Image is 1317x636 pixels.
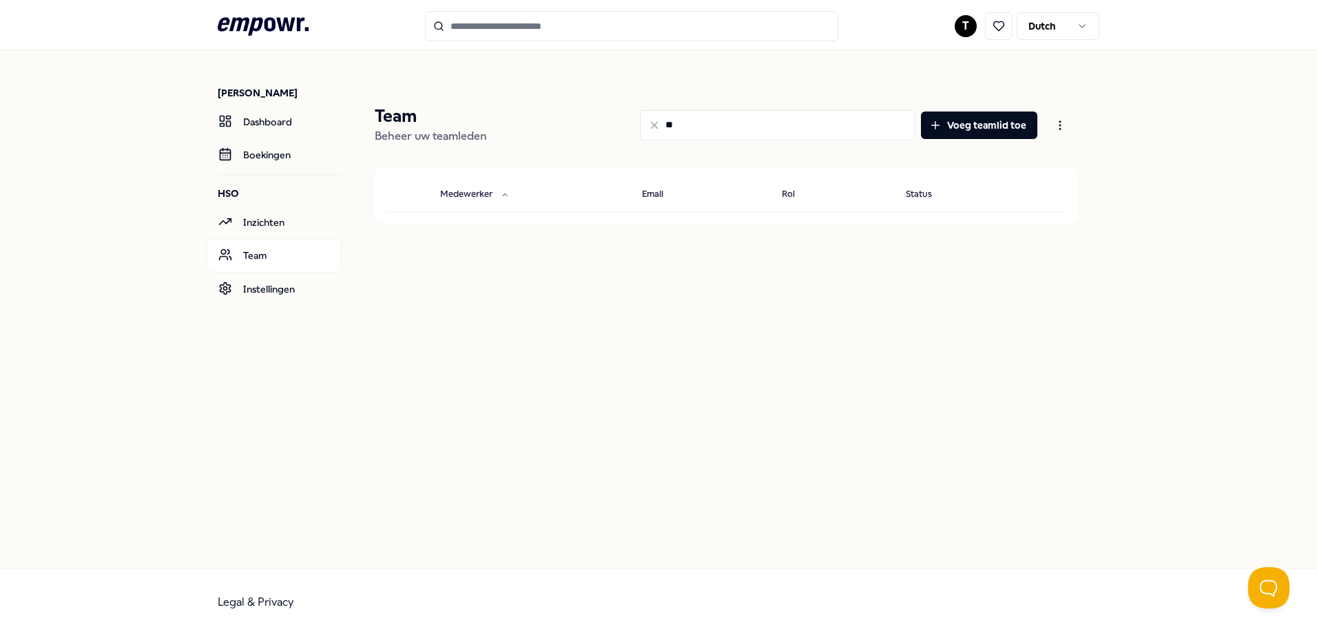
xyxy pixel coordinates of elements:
button: Status [895,181,960,209]
a: Team [207,239,342,272]
p: HSO [218,187,342,200]
a: Legal & Privacy [218,595,294,608]
a: Boekingen [207,138,342,171]
a: Dashboard [207,105,342,138]
a: Inzichten [207,206,342,239]
button: Medewerker [429,181,520,209]
span: Beheer uw teamleden [375,129,487,142]
button: Rol [771,181,822,209]
button: T [955,15,977,37]
a: Instellingen [207,273,342,306]
button: Open menu [1043,112,1077,139]
button: Email [631,181,691,209]
p: [PERSON_NAME] [218,86,342,100]
p: Team [375,105,487,127]
input: Search for products, categories or subcategories [425,11,838,41]
button: Voeg teamlid toe [921,112,1037,139]
iframe: Help Scout Beacon - Open [1248,567,1289,608]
